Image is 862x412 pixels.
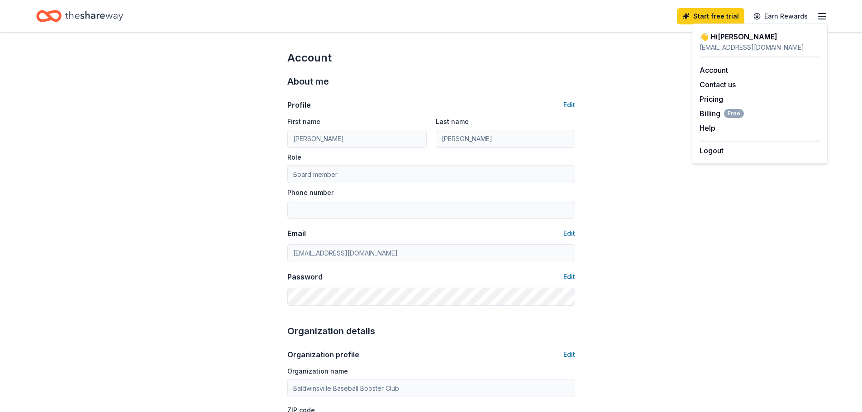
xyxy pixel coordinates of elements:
[700,108,744,119] span: Billing
[563,349,575,360] button: Edit
[563,271,575,282] button: Edit
[700,145,724,156] button: Logout
[287,367,348,376] label: Organization name
[724,109,744,118] span: Free
[287,324,575,338] div: Organization details
[700,66,728,75] a: Account
[563,228,575,239] button: Edit
[36,5,123,27] a: Home
[700,123,715,133] button: Help
[287,271,323,282] div: Password
[700,108,744,119] button: BillingFree
[700,95,723,104] a: Pricing
[287,228,306,239] div: Email
[287,153,301,162] label: Role
[563,99,575,110] button: Edit
[700,79,736,90] button: Contact us
[287,99,311,110] div: Profile
[677,8,744,24] a: Start free trial
[700,31,820,42] div: 👋 Hi [PERSON_NAME]
[287,349,359,360] div: Organization profile
[748,8,813,24] a: Earn Rewards
[436,117,469,126] label: Last name
[287,188,333,197] label: Phone number
[287,74,575,89] div: About me
[700,42,820,53] div: [EMAIL_ADDRESS][DOMAIN_NAME]
[287,117,320,126] label: First name
[287,51,575,65] div: Account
